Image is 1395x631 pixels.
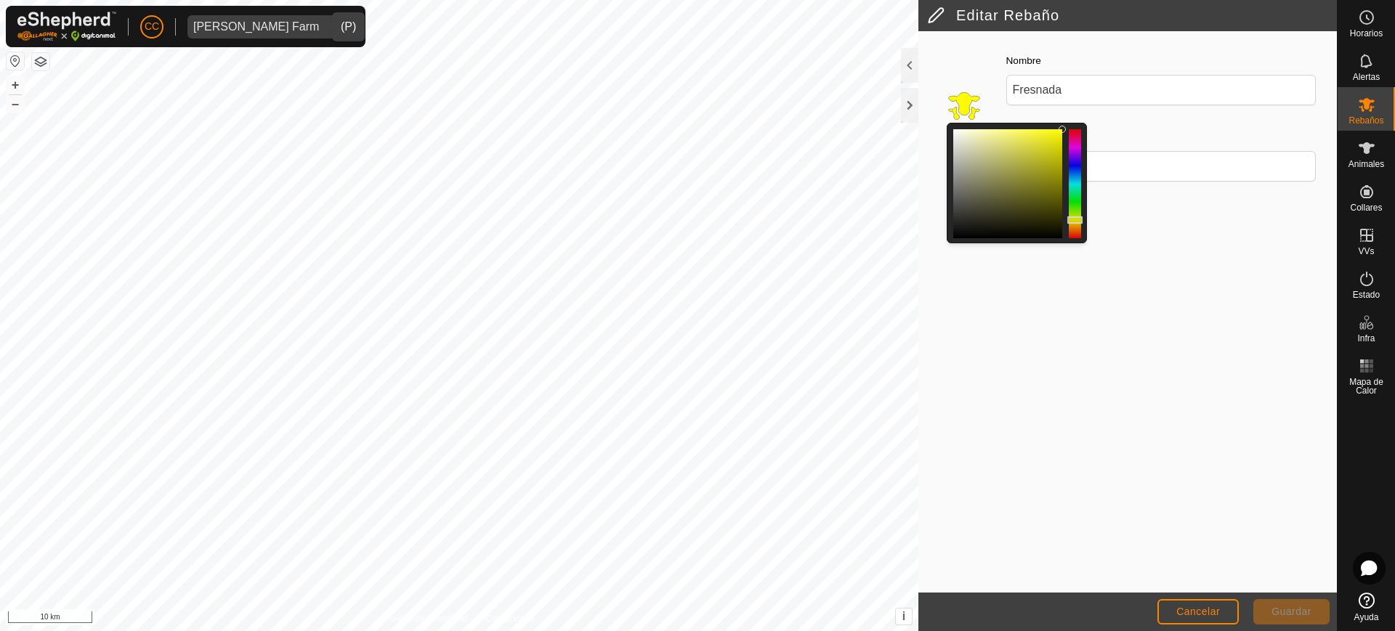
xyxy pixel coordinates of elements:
span: i [902,610,905,622]
button: Guardar [1253,599,1330,624]
img: Logo Gallagher [17,12,116,41]
span: Mapa de Calor [1341,378,1391,395]
span: VVs [1358,247,1374,256]
div: dropdown trigger [325,15,354,38]
button: Capas del Mapa [32,53,49,70]
span: Rebaños [1348,116,1383,125]
span: Estado [1353,290,1380,299]
span: Collares [1350,203,1382,212]
span: Animales [1348,160,1384,168]
label: Nombre [1006,54,1041,68]
span: CC [145,19,159,34]
a: Ayuda [1338,587,1395,627]
button: + [7,76,24,94]
span: Guardar [1271,606,1311,617]
button: i [896,608,912,624]
span: Cancelar [1176,606,1220,617]
span: Alertas [1353,73,1380,81]
span: Horarios [1350,29,1383,38]
button: Restablecer Mapa [7,52,24,70]
button: – [7,95,24,113]
h2: Editar Rebaño [927,7,1337,24]
a: Política de Privacidad [384,612,468,625]
span: Ayuda [1354,613,1379,622]
span: Alarcia Monja Farm [187,15,325,38]
div: [PERSON_NAME] Farm [193,21,319,33]
button: Cancelar [1157,599,1239,624]
a: Contáctenos [485,612,534,625]
span: Infra [1357,334,1375,343]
